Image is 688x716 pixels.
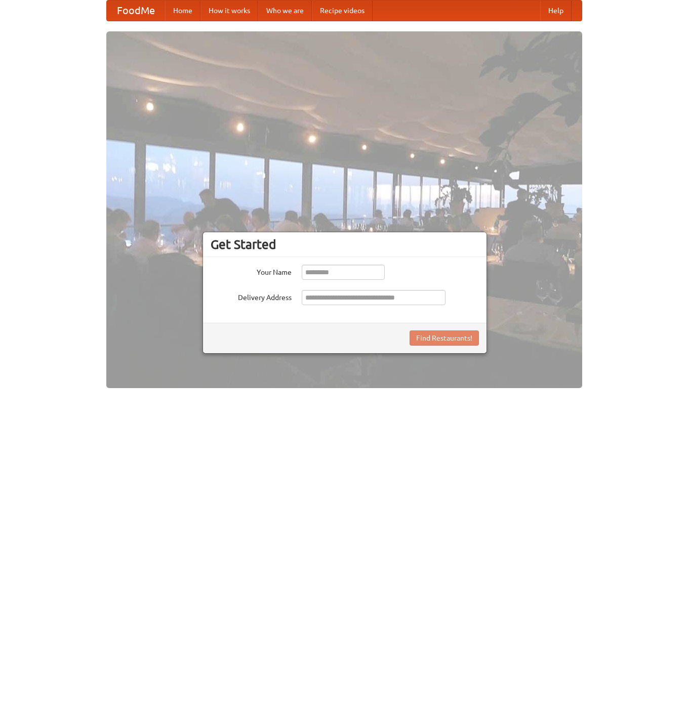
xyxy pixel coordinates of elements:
[410,330,479,346] button: Find Restaurants!
[211,237,479,252] h3: Get Started
[211,290,292,303] label: Delivery Address
[165,1,200,21] a: Home
[200,1,258,21] a: How it works
[540,1,572,21] a: Help
[312,1,373,21] a: Recipe videos
[211,265,292,277] label: Your Name
[107,1,165,21] a: FoodMe
[258,1,312,21] a: Who we are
